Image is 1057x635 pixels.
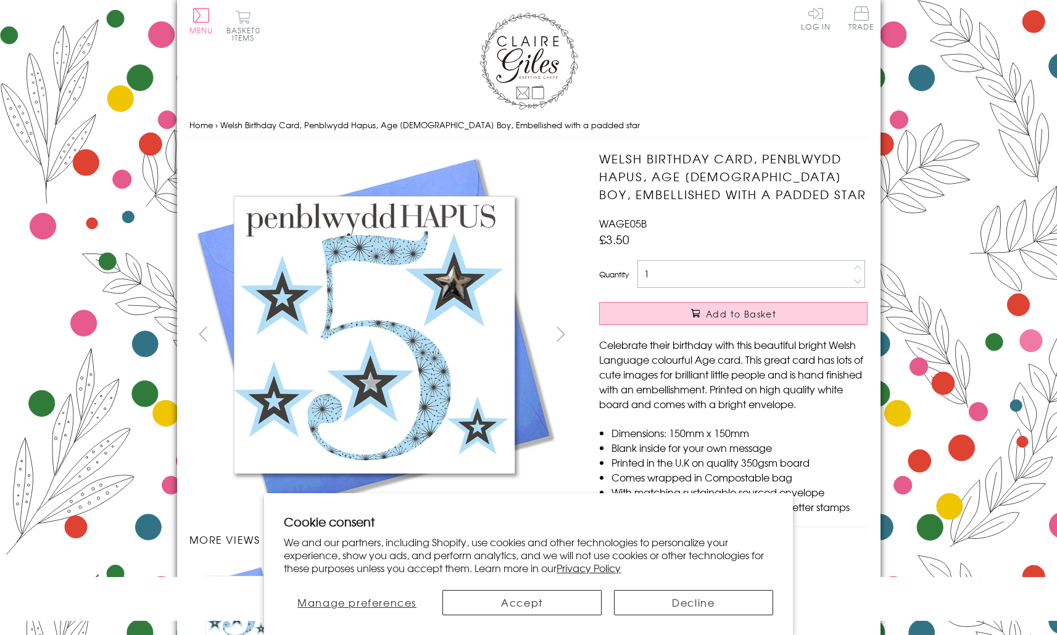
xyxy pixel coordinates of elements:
img: Claire Giles Greetings Cards [479,12,578,110]
button: Basket0 items [226,10,260,41]
a: Privacy Policy [557,560,621,575]
nav: breadcrumbs [189,113,868,138]
button: Menu [189,8,213,34]
span: 0 items [232,25,260,43]
button: Manage preferences [284,590,430,615]
span: Welsh Birthday Card, Penblwydd Hapus, Age [DEMOGRAPHIC_DATA] Boy, Embellished with a padded star [220,119,640,131]
a: Trade [848,6,874,33]
img: Welsh Birthday Card, Penblwydd Hapus, Age 5 Boy, Embellished with a padded star [189,150,560,520]
p: We and our partners, including Shopify, use cookies and other technologies to personalize your ex... [284,536,773,574]
button: Accept [442,590,602,615]
h2: Cookie consent [284,513,773,530]
h3: More views [189,532,575,547]
a: Home [189,119,213,131]
span: £3.50 [599,231,629,248]
span: Manage preferences [297,595,417,610]
li: Dimensions: 150mm x 150mm [611,425,868,440]
span: › [215,119,218,131]
button: next [547,320,574,348]
label: Quantity [599,269,629,280]
li: Blank inside for your own message [611,440,868,455]
span: Add to Basket [706,308,776,320]
span: Menu [189,25,213,36]
li: With matching sustainable sourced envelope [611,485,868,499]
button: prev [189,320,217,348]
button: Add to Basket [599,302,868,325]
li: Printed in the U.K on quality 350gsm board [611,455,868,470]
p: Celebrate their birthday with this beautiful bright Welsh Language colourful Age card. This great... [599,337,868,411]
li: Comes wrapped in Compostable bag [611,470,868,485]
span: Trade [848,6,874,30]
a: Log In [801,6,831,30]
button: Decline [614,590,773,615]
h1: Welsh Birthday Card, Penblwydd Hapus, Age [DEMOGRAPHIC_DATA] Boy, Embellished with a padded star [599,150,868,203]
span: WAGE05B [599,216,647,231]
